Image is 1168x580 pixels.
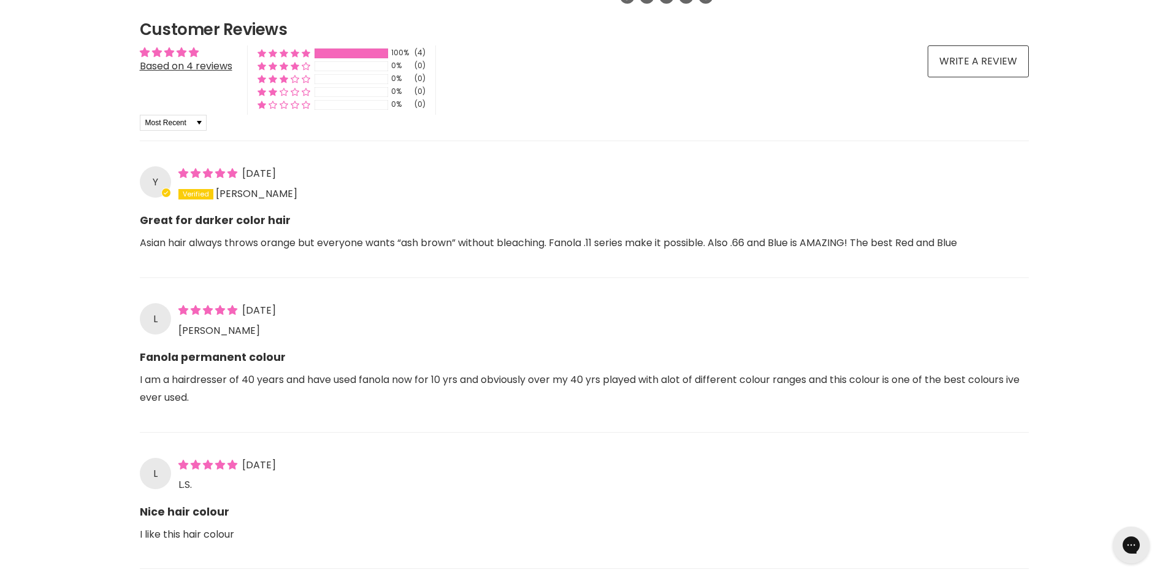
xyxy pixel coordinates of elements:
h2: Customer Reviews [140,18,1029,41]
b: Great for darker color hair [140,204,1029,228]
span: 5 star review [178,166,240,180]
span: [DATE] [242,303,276,317]
a: Write a review [928,45,1029,77]
div: 100% [391,48,411,58]
span: L.S. [178,478,192,492]
div: Y [140,166,171,198]
div: L [140,303,171,334]
div: 100% (4) reviews with 5 star rating [258,48,310,58]
p: I like this hair colour [140,526,1029,559]
span: [PERSON_NAME] [178,323,260,338]
span: 5 star review [178,458,240,472]
a: Based on 4 reviews [140,59,232,73]
div: Average rating is 5.00 stars [140,45,232,60]
div: L [140,458,171,489]
b: Fanola permanent colour [140,341,1029,365]
span: 5 star review [178,303,240,317]
p: Asian hair always throws orange but everyone wants “ash brown” without bleaching. Fanola .11 seri... [140,234,1029,268]
iframe: Gorgias live chat messenger [1107,522,1156,568]
b: Nice hair colour [140,495,1029,520]
select: Sort dropdown [140,115,207,131]
span: [DATE] [242,458,276,472]
p: I am a hairdresser of 40 years and have used fanola now for 10 yrs and obviously over my 40 yrs p... [140,371,1029,422]
span: [PERSON_NAME] [216,187,297,201]
span: [DATE] [242,166,276,180]
div: (4) [414,48,426,58]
